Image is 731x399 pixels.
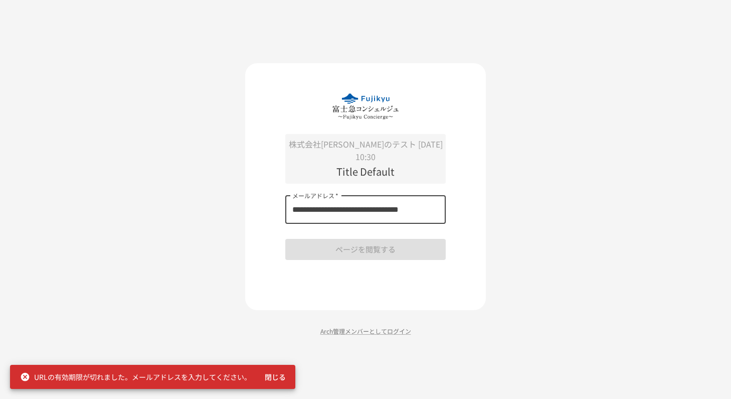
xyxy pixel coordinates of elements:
[285,164,446,180] p: Title Default
[332,93,399,119] img: eQeGXtYPV2fEKIA3pizDiVdzO5gJTl2ahLbsPaD2E4R
[292,191,338,200] label: メールアドレス
[20,368,251,386] div: URLの有効期限が切れました。メールアドレスを入力してください。
[259,368,291,386] button: 閉じる
[285,138,446,164] p: 株式会社[PERSON_NAME]のテスト [DATE] 10:30
[245,326,486,336] p: Arch管理メンバーとしてログイン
